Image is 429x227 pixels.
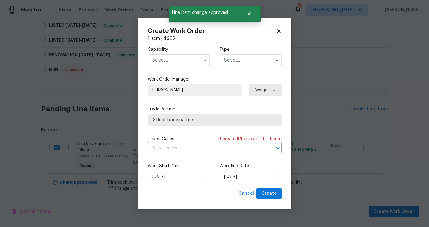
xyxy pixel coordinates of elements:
[148,76,282,82] label: Work Order Manager
[148,35,282,42] div: 1 item |
[256,188,282,199] button: Create
[153,117,276,123] span: Select trade partner
[148,46,210,53] label: Capability
[148,136,174,142] span: Linked Cases
[151,87,239,93] span: [PERSON_NAME]
[148,106,282,112] label: Trade Partner
[148,163,210,169] label: Work Start Date
[148,54,210,66] input: Select...
[274,144,282,153] button: Open
[273,57,281,64] button: Show options
[148,171,208,183] input: M/D/YYYY
[148,28,276,34] h2: Create Work Order
[220,163,282,169] label: Work End Date
[164,36,175,41] span: $ 205
[236,188,256,199] button: Cancel
[220,46,282,53] label: Type
[220,54,282,66] input: Select...
[261,190,277,197] span: Create
[254,87,267,93] span: Assign
[239,8,259,20] button: Close
[220,171,280,183] input: M/D/YYYY
[217,136,282,142] span: There are case s for this home
[148,144,264,153] input: Select cases
[201,57,209,64] button: Show options
[237,137,242,141] span: 53
[238,190,254,197] span: Cancel
[169,6,239,19] span: Line Item change approved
